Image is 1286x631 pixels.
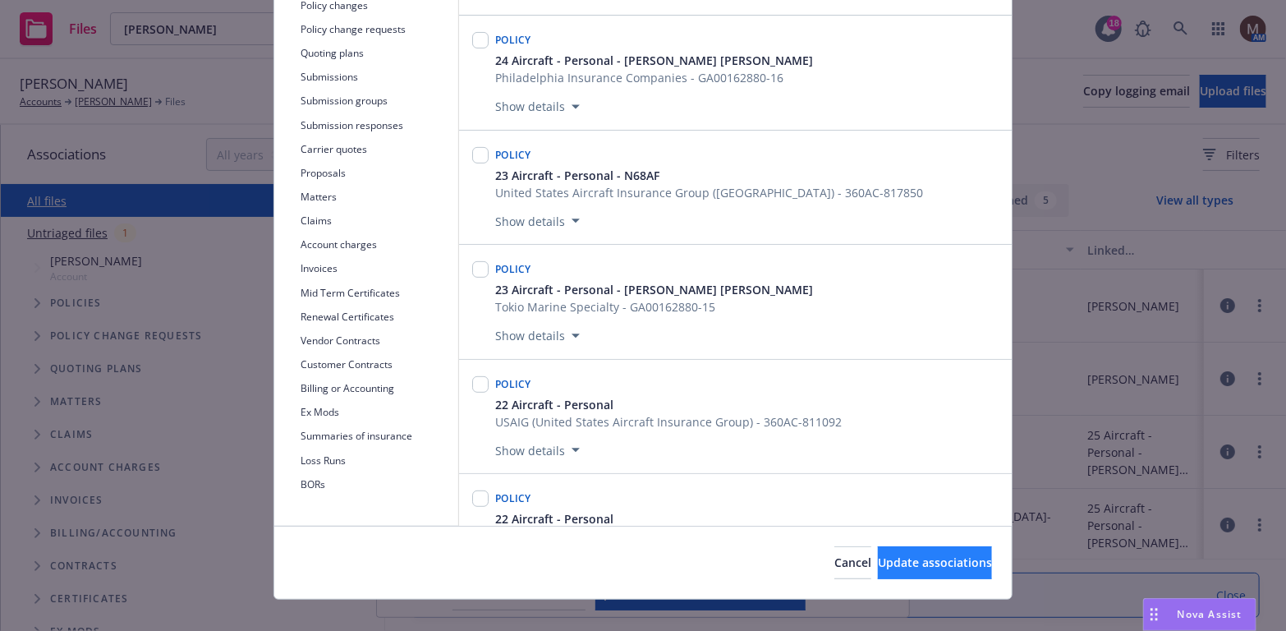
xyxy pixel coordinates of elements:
button: 22 Aircraft - Personal [495,396,842,413]
span: Tokio Marine Specialty - GA00162880-15 [495,298,813,315]
button: Mid Term Certificates [287,281,458,305]
span: Policy [495,148,531,162]
button: Invoices [287,256,458,280]
button: BORs [287,472,458,496]
button: Show details [489,326,586,346]
button: Submission responses [287,113,458,137]
button: Nova Assist [1143,598,1256,631]
button: Show details [489,440,586,460]
span: 23 Aircraft - Personal - N68AF [495,167,659,184]
button: Renewal Certificates [287,305,458,329]
button: 23 Aircraft - Personal - [PERSON_NAME] [PERSON_NAME] [495,281,813,298]
span: Policy [495,262,531,276]
button: Submission groups [287,89,458,113]
span: Policy [495,491,531,505]
button: 23 Aircraft - Personal - N68AF [495,167,923,184]
button: Ex Mods [287,400,458,424]
span: Nova Assist [1178,607,1242,621]
button: Loss Runs [287,449,458,472]
span: 22 Aircraft - Personal [495,510,613,527]
span: Policy [495,377,531,391]
button: Account charges [287,233,458,256]
button: Proposals [287,161,458,185]
span: Policy [495,33,531,47]
button: Vendor Contracts [287,329,458,352]
span: 22 Aircraft - Personal [495,396,613,413]
button: 24 Aircraft - Personal - [PERSON_NAME] [PERSON_NAME] [495,52,813,69]
button: Carrier quotes [287,137,458,161]
span: USAIG (United States Aircraft Insurance Group) - 360AC-811092 [495,413,842,431]
button: Billing or Accounting [287,376,458,400]
button: Show details [489,97,586,117]
button: Update associations [878,546,992,579]
button: Quoting plans [287,41,458,65]
button: Claims [287,209,458,233]
button: Summaries of insurance [287,424,458,448]
button: Policy change requests [287,17,458,41]
button: 22 Aircraft - Personal [495,510,715,527]
button: Show details [489,211,586,231]
button: Matters [287,185,458,209]
div: Drag to move [1144,599,1164,630]
span: Update associations [878,555,992,570]
span: Philadelphia Insurance Companies - GA00162880-16 [495,69,813,86]
span: United States Aircraft Insurance Group ([GEOGRAPHIC_DATA]) - 360AC-817850 [495,184,923,201]
span: Cancel [834,555,871,570]
button: Submissions [287,65,458,89]
button: Customer Contracts [287,352,458,376]
button: Cancel [834,546,871,579]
